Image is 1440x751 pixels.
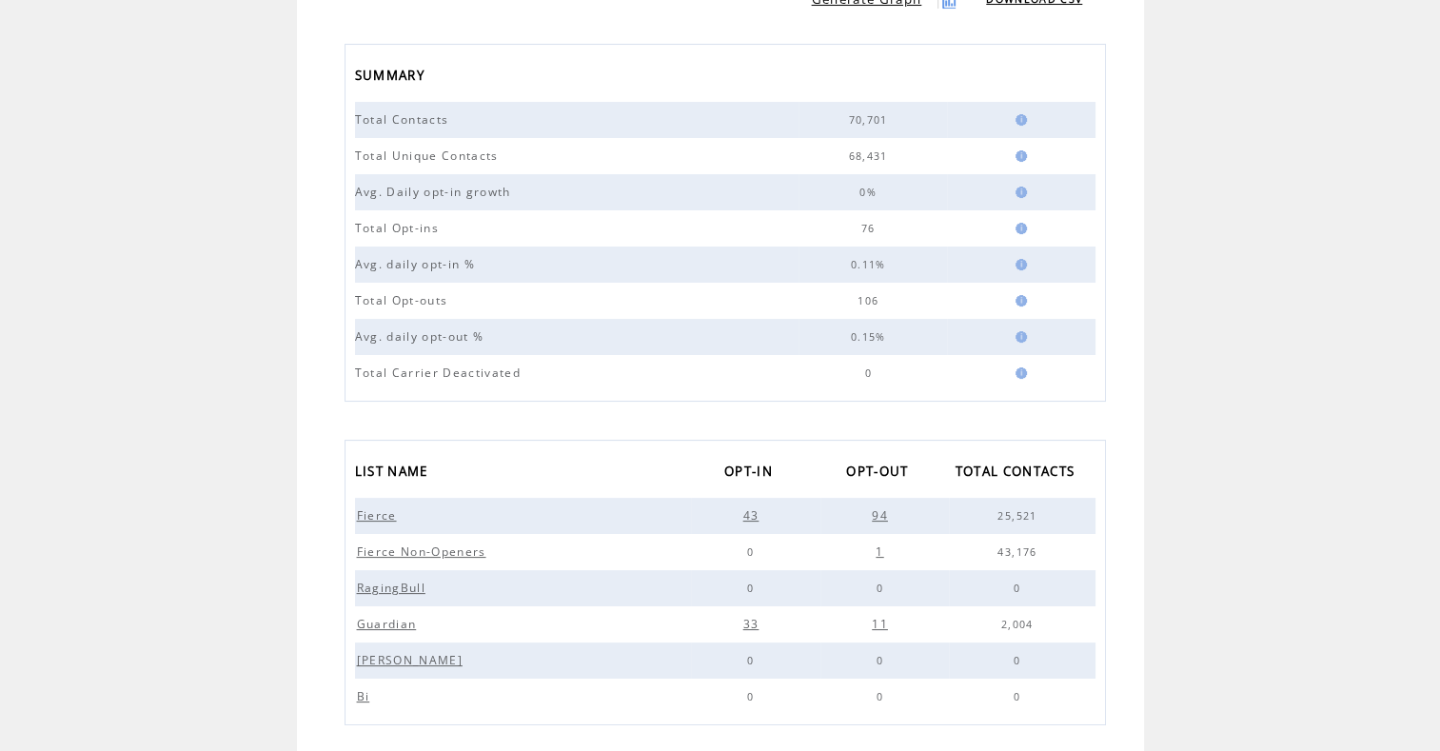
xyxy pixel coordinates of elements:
span: 0 [747,654,759,667]
span: Total Opt-ins [355,220,444,236]
span: 2,004 [1001,618,1038,631]
a: 33 [741,617,766,630]
span: 68,431 [849,149,893,163]
span: OPT-OUT [846,458,913,489]
img: help.gif [1010,114,1027,126]
span: 0 [877,582,888,595]
span: 43 [743,507,764,524]
span: 0 [864,366,876,380]
span: 43,176 [997,545,1041,559]
a: Fierce Non-Openers [355,544,493,558]
a: 11 [870,617,895,630]
a: 1 [874,544,890,558]
a: [PERSON_NAME] [355,653,469,666]
span: 106 [858,294,883,307]
img: help.gif [1010,187,1027,198]
span: 0 [1014,582,1025,595]
a: 43 [741,508,766,522]
a: Fierce [355,508,404,522]
img: help.gif [1010,331,1027,343]
span: Avg. daily opt-in % [355,256,480,272]
span: 0.15% [851,330,891,344]
span: Total Unique Contacts [355,148,503,164]
span: 76 [861,222,880,235]
span: TOTAL CONTACTS [956,458,1080,489]
a: Guardian [355,617,424,630]
span: 0 [877,690,888,703]
span: 0 [747,690,759,703]
span: 11 [872,616,893,632]
span: SUMMARY [355,62,429,93]
span: Avg. daily opt-out % [355,328,489,345]
img: help.gif [1010,259,1027,270]
a: RagingBull [355,581,432,594]
a: 94 [870,508,895,522]
span: 0 [747,582,759,595]
span: 33 [743,616,764,632]
span: 0 [877,654,888,667]
a: LIST NAME [355,458,438,489]
span: Total Contacts [355,111,454,128]
img: help.gif [1010,150,1027,162]
span: OPT-IN [724,458,778,489]
span: Bi [357,688,375,704]
span: LIST NAME [355,458,433,489]
span: 0% [859,186,881,199]
span: Total Carrier Deactivated [355,365,525,381]
span: 1 [876,543,888,560]
span: Fierce [357,507,402,524]
span: 70,701 [849,113,893,127]
span: Guardian [357,616,422,632]
span: [PERSON_NAME] [357,652,467,668]
span: 0 [1014,690,1025,703]
span: RagingBull [357,580,430,596]
span: Avg. Daily opt-in growth [355,184,516,200]
img: help.gif [1010,223,1027,234]
span: 0 [1014,654,1025,667]
a: OPT-OUT [846,458,917,489]
a: Bi [355,689,377,702]
img: help.gif [1010,295,1027,306]
span: Total Opt-outs [355,292,453,308]
img: help.gif [1010,367,1027,379]
a: TOTAL CONTACTS [956,458,1085,489]
span: 0 [747,545,759,559]
span: 94 [872,507,893,524]
span: 25,521 [997,509,1041,523]
a: OPT-IN [724,458,782,489]
span: Fierce Non-Openers [357,543,491,560]
span: 0.11% [851,258,891,271]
